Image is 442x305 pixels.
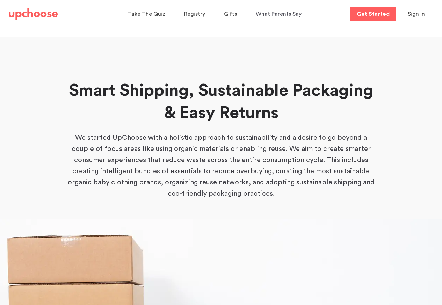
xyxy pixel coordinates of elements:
[128,11,165,17] span: Take The Quiz
[399,7,434,21] button: Sign in
[224,7,239,21] a: Gifts
[184,11,205,17] span: Registry
[357,11,390,17] p: Get Started
[9,7,58,21] a: UpChoose
[408,11,425,17] span: Sign in
[256,11,302,17] span: What Parents Say
[68,134,375,197] span: We started UpChoose with a holistic approach to sustainability and a desire to go beyond a couple...
[184,7,207,21] a: Registry
[224,11,237,17] span: Gifts
[350,7,396,21] a: Get Started
[256,7,304,21] a: What Parents Say
[9,8,58,20] img: UpChoose
[128,7,167,21] a: Take The Quiz
[69,82,373,121] strong: Smart Shipping, Sustainable Packaging & Easy Returns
